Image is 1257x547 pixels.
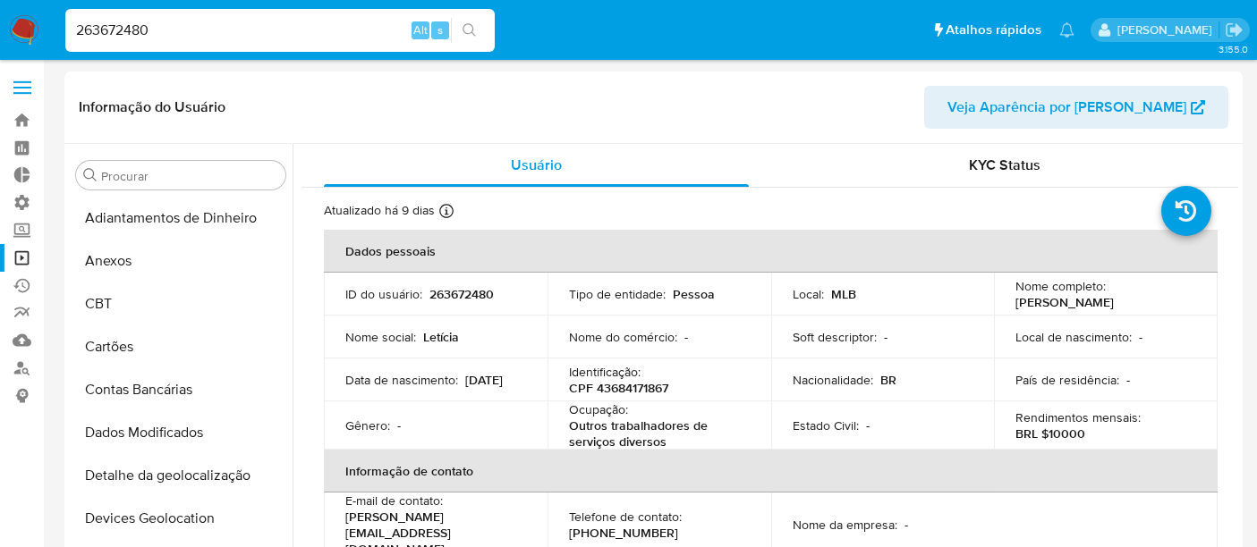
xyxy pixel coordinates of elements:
p: Local de nascimento : [1015,329,1132,345]
p: alexandra.macedo@mercadolivre.com [1117,21,1219,38]
p: Nome completo : [1015,278,1106,294]
p: E-mail de contato : [345,492,443,509]
p: Rendimentos mensais : [1015,409,1141,425]
span: Veja Aparência por [PERSON_NAME] [947,86,1186,129]
input: Procurar [101,168,278,184]
button: Veja Aparência por [PERSON_NAME] [924,86,1228,129]
p: - [397,417,401,433]
p: - [884,329,888,345]
button: Cartões [69,325,293,368]
p: Telefone de contato : [569,509,682,525]
button: Devices Geolocation [69,497,293,540]
h1: Informação do Usuário [79,98,225,116]
p: [PHONE_NUMBER] [569,525,678,541]
p: Outros trabalhadores de serviços diversos [569,417,743,450]
p: Local : [793,286,824,302]
span: Alt [413,21,428,38]
button: Procurar [83,168,98,182]
p: ID do usuário : [345,286,422,302]
button: CBT [69,282,293,325]
th: Dados pessoais [324,230,1218,273]
p: - [684,329,688,345]
p: Identificação : [569,364,641,380]
button: Adiantamentos de Dinheiro [69,197,293,240]
button: Detalhe da geolocalização [69,454,293,497]
p: Nome da empresa : [793,517,897,533]
p: Pessoa [673,286,715,302]
p: Letícia [423,329,459,345]
a: Sair [1225,21,1244,39]
p: [DATE] [465,372,503,388]
button: Anexos [69,240,293,282]
p: BRL $10000 [1015,425,1085,442]
span: KYC Status [969,155,1040,175]
p: Nacionalidade : [793,372,873,388]
p: Nome do comércio : [569,329,677,345]
p: Atualizado há 9 dias [324,202,435,219]
p: Data de nascimento : [345,372,458,388]
p: Estado Civil : [793,417,859,433]
p: [PERSON_NAME] [1015,294,1114,310]
th: Informação de contato [324,450,1218,492]
span: Usuário [511,155,562,175]
button: Dados Modificados [69,411,293,454]
p: Tipo de entidade : [569,286,666,302]
button: search-icon [451,18,488,43]
p: Nome social : [345,329,416,345]
span: s [437,21,443,38]
p: - [1126,372,1130,388]
span: Atalhos rápidos [946,21,1041,39]
p: País de residência : [1015,372,1119,388]
p: Ocupação : [569,401,628,417]
button: Contas Bancárias [69,368,293,411]
p: 263672480 [429,286,494,302]
p: Soft descriptor : [793,329,877,345]
p: - [905,517,908,533]
p: - [1139,329,1142,345]
a: Notificações [1059,22,1074,38]
input: Pesquise usuários ou casos... [65,19,495,42]
p: CPF 43684171867 [569,380,668,396]
p: MLB [831,286,856,302]
p: - [866,417,870,433]
p: Gênero : [345,417,390,433]
p: BR [880,372,896,388]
